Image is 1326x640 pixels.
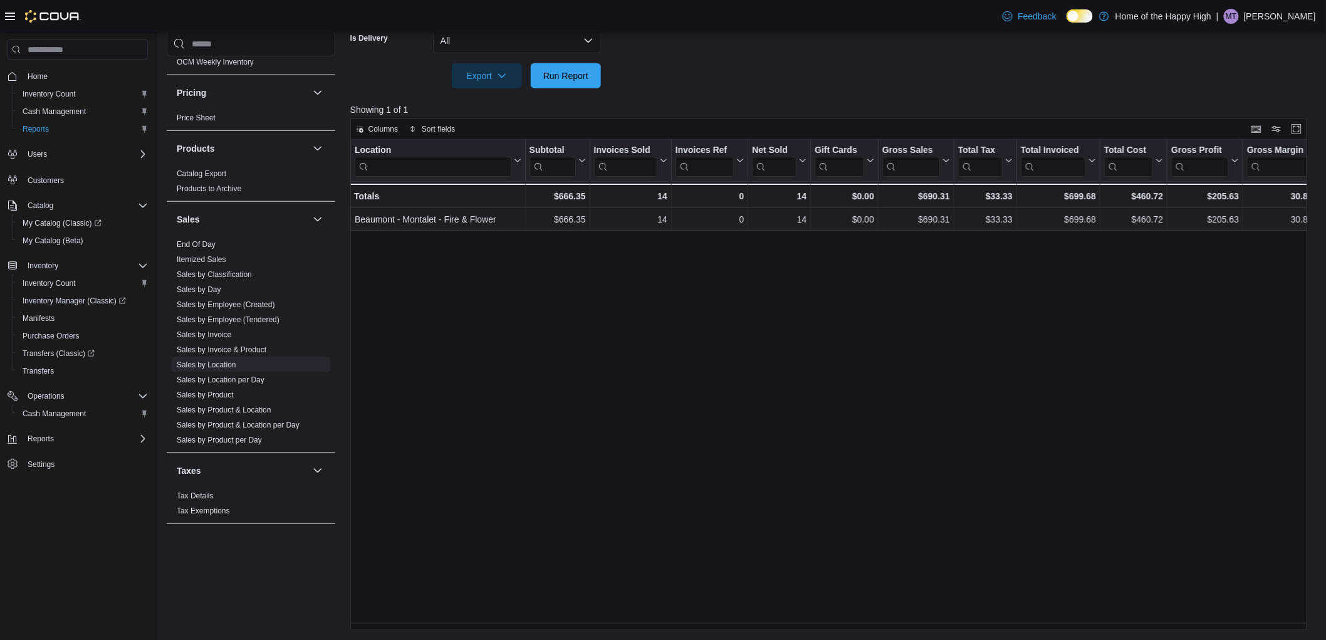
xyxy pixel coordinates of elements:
button: Catalog [3,197,153,214]
a: Inventory Count [18,87,81,102]
div: Total Invoiced [1021,145,1086,157]
button: Total Cost [1104,145,1163,177]
button: Customers [3,170,153,189]
span: Customers [28,176,64,186]
a: OCM Weekly Inventory [177,58,254,66]
nav: Complex example [8,62,148,506]
span: Columns [368,124,398,134]
a: Tax Details [177,491,214,500]
button: Run Report [531,63,601,88]
span: Users [28,149,47,159]
button: Users [3,145,153,163]
span: Sales by Product [177,390,234,400]
span: Sales by Product & Location [177,405,271,415]
div: 0 [676,212,744,227]
button: My Catalog (Beta) [13,232,153,249]
div: Location [355,145,511,157]
button: Inventory Count [13,275,153,292]
div: $690.31 [882,212,950,227]
button: Transfers [13,362,153,380]
span: Home [23,68,148,84]
a: Price Sheet [177,113,216,122]
a: Sales by Classification [177,270,252,279]
span: Reports [28,434,54,444]
span: Catalog [28,201,53,211]
div: $33.33 [958,189,1013,204]
a: Cash Management [18,104,91,119]
div: $690.31 [882,189,950,204]
button: Total Invoiced [1021,145,1096,177]
a: Transfers (Classic) [18,346,100,361]
button: Inventory [23,258,63,273]
span: My Catalog (Classic) [18,216,148,231]
a: My Catalog (Beta) [18,233,88,248]
a: End Of Day [177,240,216,249]
a: Home [23,69,53,84]
span: MT [1226,9,1236,24]
a: Sales by Invoice & Product [177,345,266,354]
div: Gross Margin [1247,145,1310,177]
button: Keyboard shortcuts [1249,122,1264,137]
div: Invoices Sold [593,145,657,157]
span: Catalog [23,198,148,213]
a: Sales by Employee (Tendered) [177,315,279,324]
button: Catalog [23,198,58,213]
div: Gross Sales [882,145,940,157]
button: Reports [23,431,59,446]
div: Sales [167,237,335,453]
div: 14 [593,189,667,204]
a: Sales by Location per Day [177,375,264,384]
h3: Pricing [177,87,206,99]
button: Cash Management [13,103,153,120]
span: Reports [23,124,49,134]
div: Products [167,166,335,201]
a: Tax Exemptions [177,506,230,515]
span: Sales by Location per Day [177,375,264,385]
span: Cash Management [23,409,86,419]
p: Home of the Happy High [1115,9,1211,24]
button: Total Tax [958,145,1013,177]
div: $460.72 [1104,212,1163,227]
img: Cova [25,10,81,23]
a: Transfers (Classic) [13,345,153,362]
span: Price Sheet [177,113,216,123]
span: Inventory [28,261,58,271]
div: $460.72 [1104,189,1163,204]
button: Sales [310,212,325,227]
span: Sales by Location [177,360,236,370]
div: Total Tax [958,145,1003,177]
div: $205.63 [1171,189,1239,204]
span: Inventory [23,258,148,273]
a: Sales by Invoice [177,330,231,339]
div: Net Sold [752,145,796,177]
span: Sales by Classification [177,270,252,280]
p: Showing 1 of 1 [350,103,1317,116]
span: Settings [28,459,55,470]
input: Dark Mode [1067,9,1093,23]
a: Sales by Product per Day [177,436,262,444]
span: Users [23,147,148,162]
a: Sales by Employee (Created) [177,300,275,309]
button: Display options [1269,122,1284,137]
span: My Catalog (Beta) [23,236,83,246]
div: $0.00 [815,189,874,204]
span: Sales by Invoice & Product [177,345,266,355]
span: Products to Archive [177,184,241,194]
span: Purchase Orders [23,331,80,341]
a: Sales by Product & Location per Day [177,421,300,429]
span: My Catalog (Classic) [23,218,102,228]
a: Manifests [18,311,60,326]
div: Subtotal [529,145,575,177]
span: Itemized Sales [177,254,226,265]
div: Gross Sales [882,145,940,177]
span: Reports [23,431,148,446]
button: Sales [177,213,308,226]
button: Reports [3,430,153,448]
div: $699.68 [1021,212,1096,227]
div: Total Cost [1104,145,1153,157]
div: Gross Profit [1171,145,1229,157]
a: Transfers [18,364,59,379]
span: Manifests [23,313,55,323]
span: Inventory Count [18,276,148,291]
